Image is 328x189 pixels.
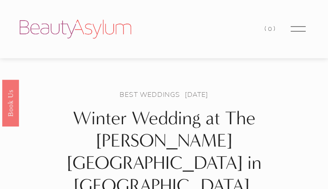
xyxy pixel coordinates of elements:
[268,25,274,33] span: 0
[2,79,19,126] a: Book Us
[274,25,277,33] span: )
[20,20,131,39] img: Beauty Asylum | Bridal Hair &amp; Makeup Charlotte &amp; Atlanta
[120,90,180,99] a: Best Weddings
[185,90,208,99] span: [DATE]
[265,23,277,35] a: 0 items in cart
[265,25,268,33] span: (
